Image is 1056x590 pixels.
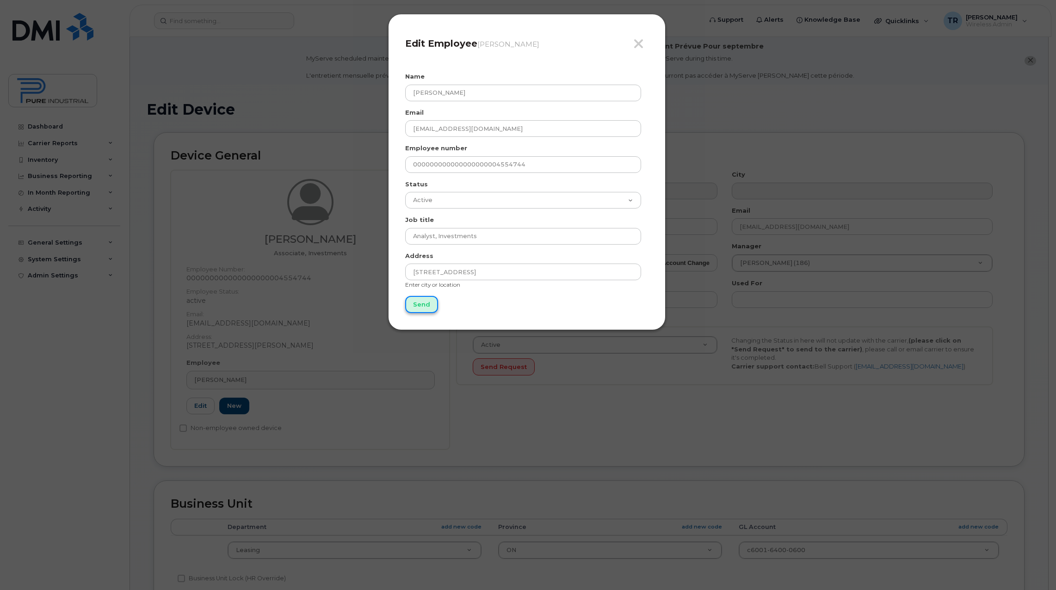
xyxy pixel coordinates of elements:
input: Send [405,296,438,313]
label: Status [405,180,428,189]
small: Enter city or location [405,281,460,288]
label: Email [405,108,424,117]
label: Address [405,252,433,260]
label: Job title [405,215,434,224]
label: Name [405,72,425,81]
label: Employee number [405,144,467,153]
small: [PERSON_NAME] [477,40,539,49]
h4: Edit Employee [405,38,648,49]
